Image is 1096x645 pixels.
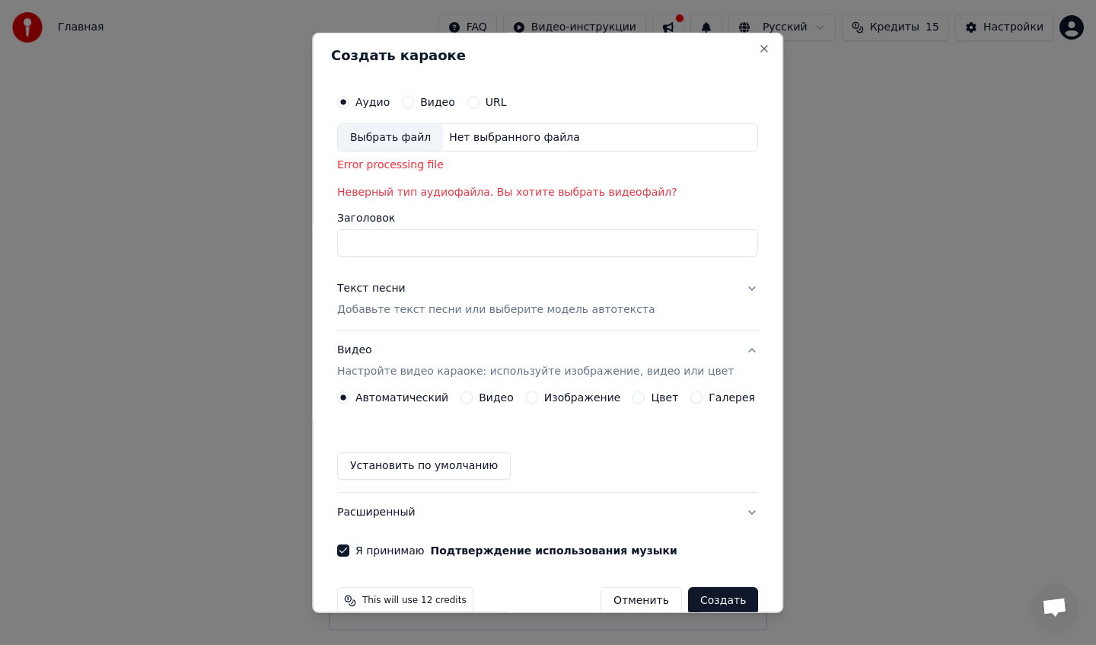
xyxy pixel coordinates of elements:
p: Неверный тип аудиофайла. Вы хотите выбрать видеофайл? [337,185,758,200]
button: ВидеоНастройте видео караоке: используйте изображение, видео или цвет [337,330,758,391]
button: Отменить [601,587,682,615]
label: URL [486,96,507,107]
label: Галерея [709,392,756,403]
label: Я принимаю [355,545,677,556]
label: Аудио [355,96,390,107]
button: Текст песниДобавьте текст песни или выберите модель автотекста [337,269,758,330]
button: Создать [688,587,758,615]
button: Я принимаю [431,545,677,556]
button: Установить по умолчанию [337,452,511,480]
h2: Создать караоке [331,48,764,62]
label: Автоматический [355,392,448,403]
p: Настройте видео караоке: используйте изображение, видео или цвет [337,364,734,379]
button: Расширенный [337,493,758,532]
div: Нет выбранного файла [443,129,586,145]
p: Добавьте текст песни или выберите модель автотекста [337,302,655,318]
div: Error processing file [337,158,758,173]
label: Цвет [652,392,679,403]
label: Заголовок [337,212,758,223]
label: Видео [420,96,455,107]
div: Видео [337,343,734,379]
label: Видео [479,392,514,403]
label: Изображение [544,392,621,403]
div: ВидеоНастройте видео караоке: используйте изображение, видео или цвет [337,391,758,492]
div: Текст песни [337,281,406,296]
span: This will use 12 credits [362,595,467,607]
div: Выбрать файл [338,123,443,151]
